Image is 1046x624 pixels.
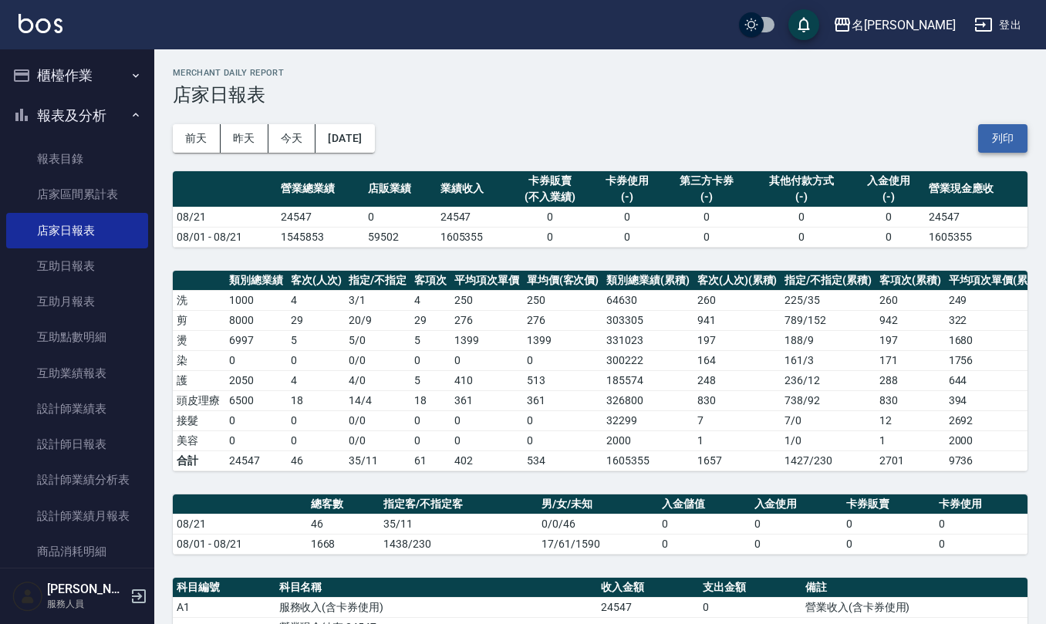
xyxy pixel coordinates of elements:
[693,390,781,410] td: 830
[275,578,597,598] th: 科目名稱
[6,213,148,248] a: 店家日報表
[751,227,853,247] td: 0
[876,290,945,310] td: 260
[693,410,781,430] td: 7
[663,227,751,247] td: 0
[173,514,307,534] td: 08/21
[788,9,819,40] button: save
[450,430,523,450] td: 0
[693,430,781,450] td: 1
[781,410,876,430] td: 7 / 0
[173,350,225,370] td: 染
[523,390,603,410] td: 361
[842,514,935,534] td: 0
[876,271,945,291] th: 客項次(累積)
[693,290,781,310] td: 260
[602,290,693,310] td: 64630
[287,450,346,471] td: 46
[523,310,603,330] td: 276
[602,410,693,430] td: 32299
[380,514,538,534] td: 35/11
[853,207,925,227] td: 0
[968,11,1027,39] button: 登出
[225,450,287,471] td: 24547
[602,370,693,390] td: 185574
[935,534,1027,554] td: 0
[781,290,876,310] td: 225 / 35
[523,430,603,450] td: 0
[6,177,148,212] a: 店家區間累計表
[6,141,148,177] a: 報表目錄
[437,227,508,247] td: 1605355
[225,430,287,450] td: 0
[47,582,126,597] h5: [PERSON_NAME]
[595,189,659,205] div: (-)
[225,290,287,310] td: 1000
[693,271,781,291] th: 客次(人次)(累積)
[380,534,538,554] td: 1438/230
[173,171,1027,248] table: a dense table
[663,207,751,227] td: 0
[173,534,307,554] td: 08/01 - 08/21
[6,56,148,96] button: 櫃檯作業
[345,330,410,350] td: 5 / 0
[345,390,410,410] td: 14 / 4
[277,207,364,227] td: 24547
[658,534,751,554] td: 0
[173,290,225,310] td: 洗
[410,350,450,370] td: 0
[508,207,591,227] td: 0
[277,171,364,207] th: 營業總業績
[173,578,275,598] th: 科目編號
[173,207,277,227] td: 08/21
[287,370,346,390] td: 4
[801,597,1027,617] td: 營業收入(含卡券使用)
[173,370,225,390] td: 護
[512,189,587,205] div: (不入業績)
[523,330,603,350] td: 1399
[287,310,346,330] td: 29
[287,430,346,450] td: 0
[602,390,693,410] td: 326800
[538,534,658,554] td: 17/61/1590
[410,390,450,410] td: 18
[307,494,380,514] th: 總客數
[364,227,436,247] td: 59502
[523,370,603,390] td: 513
[693,330,781,350] td: 197
[667,189,747,205] div: (-)
[538,514,658,534] td: 0/0/46
[781,330,876,350] td: 188 / 9
[781,310,876,330] td: 789 / 152
[925,207,1027,227] td: 24547
[6,462,148,498] a: 設計師業績分析表
[6,319,148,355] a: 互助點數明細
[287,350,346,370] td: 0
[345,370,410,390] td: 4 / 0
[523,350,603,370] td: 0
[173,390,225,410] td: 頭皮理療
[693,370,781,390] td: 248
[410,330,450,350] td: 5
[781,450,876,471] td: 1427/230
[602,450,693,471] td: 1605355
[364,207,436,227] td: 0
[19,14,62,33] img: Logo
[450,271,523,291] th: 平均項次單價
[225,330,287,350] td: 6997
[693,310,781,330] td: 941
[307,514,380,534] td: 46
[6,96,148,136] button: 報表及分析
[667,173,747,189] div: 第三方卡券
[380,494,538,514] th: 指定客/不指定客
[876,430,945,450] td: 1
[173,227,277,247] td: 08/01 - 08/21
[876,390,945,410] td: 830
[225,271,287,291] th: 類別總業績
[699,597,801,617] td: 0
[602,310,693,330] td: 303305
[842,534,935,554] td: 0
[225,310,287,330] td: 8000
[602,430,693,450] td: 2000
[410,370,450,390] td: 5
